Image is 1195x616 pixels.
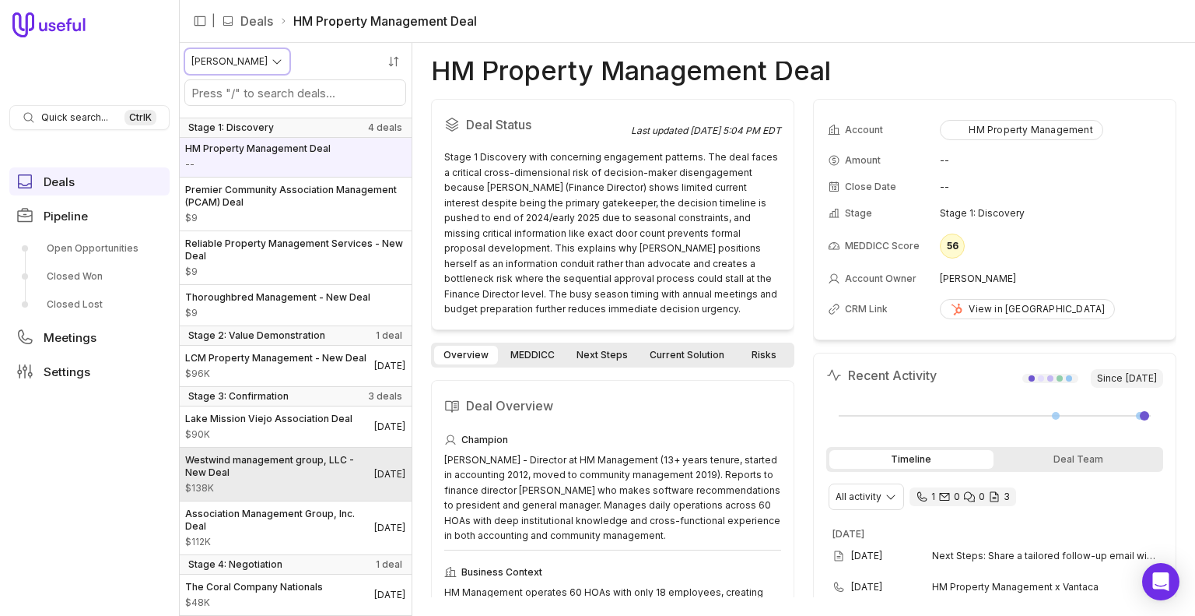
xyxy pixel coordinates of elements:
a: MEDDICC [501,346,564,364]
span: Since [1091,369,1163,388]
div: Champion [444,431,781,449]
a: View in [GEOGRAPHIC_DATA] [940,299,1115,319]
kbd: Ctrl K [124,110,156,125]
span: 1 deal [376,558,402,571]
span: Deals [44,176,75,188]
a: Closed Lost [9,292,170,317]
a: Next Steps [567,346,637,364]
span: HM Property Management Deal [185,143,331,155]
span: Account [845,124,883,136]
time: Deal Close Date [374,421,405,433]
span: Amount [185,212,405,224]
span: Reliable Property Management Services - New Deal [185,238,405,262]
a: Settings [9,357,170,385]
span: Premier Community Association Management (PCAM) Deal [185,184,405,209]
span: Pipeline [44,210,88,222]
time: Deal Close Date [374,589,405,601]
span: 3 deals [368,390,402,403]
button: Collapse sidebar [188,9,212,33]
div: Stage 1 Discovery with concerning engagement patterns. The deal faces a critical cross-dimensiona... [444,150,781,317]
a: Association Management Group, Inc. Deal$112K[DATE] [179,502,412,554]
a: Pipeline [9,202,170,230]
span: Thoroughbred Management - New Deal [185,291,370,304]
span: Association Management Group, Inc. Deal [185,508,374,533]
span: Amount [185,482,374,495]
span: Amount [185,158,331,171]
a: Meetings [9,323,170,351]
a: Risks [737,346,791,364]
a: Lake Mission Viejo Association Deal$90K[DATE] [179,407,412,447]
span: Stage [845,207,872,220]
span: Close Date [845,181,896,193]
span: Amount [185,428,352,441]
a: HM Property Management Deal-- [179,136,412,177]
span: 1 deal [376,329,402,342]
h2: Deal Status [444,112,631,137]
span: Meetings [44,332,96,343]
div: Deal Team [997,450,1161,469]
td: -- [940,148,1162,173]
time: Deal Close Date [374,360,405,372]
button: Sort by [382,50,405,73]
span: | [212,12,216,30]
span: Settings [44,366,90,378]
h2: Deal Overview [444,393,781,418]
span: Westwind management group, LLC - New Deal [185,454,374,479]
span: Amount [185,307,370,319]
div: Timeline [829,450,993,469]
span: Stage 4: Negotiation [188,558,282,571]
td: Stage 1: Discovery [940,201,1162,226]
a: Premier Community Association Management (PCAM) Deal$9 [179,178,412,231]
a: Westwind management group, LLC - New Deal$138K[DATE] [179,448,412,501]
time: [DATE] [832,528,864,540]
a: Deals [9,167,170,195]
a: Reliable Property Management Services - New Deal$9 [179,231,412,284]
span: Amount [185,266,405,278]
div: [PERSON_NAME] - Director at HM Management (13+ years tenure, started in accounting 2012, moved to... [444,452,781,544]
button: HM Property Management [940,120,1102,140]
span: MEDDICC Score [845,240,920,252]
time: [DATE] [851,550,882,562]
div: Open Intercom Messenger [1142,563,1179,600]
span: Amount [185,597,323,609]
span: LCM Property Management - New Deal [185,352,366,364]
time: Deal Close Date [374,468,405,480]
time: [DATE] [851,581,882,593]
div: 56 [940,234,965,259]
a: Thoroughbred Management - New Deal$9 [179,285,412,326]
td: [PERSON_NAME] [940,266,1162,291]
span: CRM Link [845,303,888,315]
div: Business Context [444,563,781,582]
a: Open Opportunities [9,236,170,261]
div: 1 call and 0 email threads [909,488,1016,506]
a: The Coral Company Nationals$48K[DATE] [179,575,412,615]
time: Deal Close Date [374,522,405,534]
span: Stage 1: Discovery [188,121,274,134]
span: Lake Mission Viejo Association Deal [185,413,352,425]
span: Stage 3: Confirmation [188,390,289,403]
time: [DATE] [1126,372,1157,385]
a: LCM Property Management - New Deal$96K[DATE] [179,346,412,386]
span: Account Owner [845,273,916,285]
li: HM Property Management Deal [279,12,477,30]
td: -- [940,174,1162,199]
span: 4 deals [368,121,402,134]
nav: Deals [179,43,412,616]
div: Last updated [631,125,781,137]
div: HM Property Management [950,124,1092,136]
h2: Recent Activity [826,366,937,385]
div: Pipeline submenu [9,236,170,317]
span: Amount [185,536,374,548]
span: Amount [185,368,366,380]
a: Current Solution [640,346,734,364]
span: The Coral Company Nationals [185,581,323,593]
h1: HM Property Management Deal [431,62,831,80]
time: [DATE] 5:04 PM EDT [690,125,781,136]
input: Search deals by name [185,80,405,105]
span: Next Steps: Share a tailored follow-up email with [PERSON_NAME] including case studies, product w... [932,550,1157,562]
a: Closed Won [9,264,170,289]
div: View in [GEOGRAPHIC_DATA] [950,303,1105,315]
a: Deals [240,12,273,30]
span: Stage 2: Value Demonstration [188,329,325,342]
span: Quick search... [41,111,108,124]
